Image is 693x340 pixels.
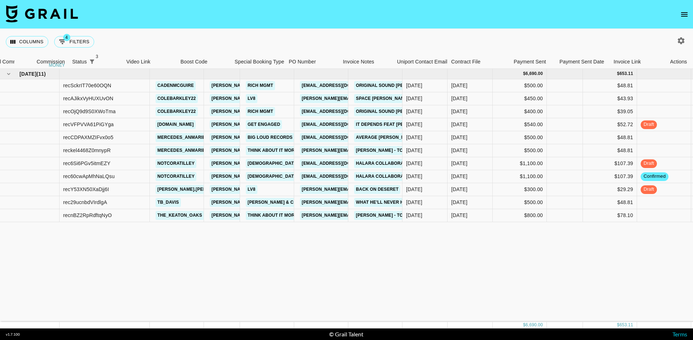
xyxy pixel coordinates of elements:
a: [EMAIL_ADDRESS][DOMAIN_NAME] [300,133,381,142]
div: Sep '25 [451,160,467,167]
div: $ [523,322,526,328]
a: [PERSON_NAME][EMAIL_ADDRESS][DOMAIN_NAME] [210,211,327,220]
div: 8/11/2025 [406,186,422,193]
div: Contract File [451,55,480,69]
div: 7/31/2025 [406,173,422,180]
span: confirmed [641,173,668,180]
div: $1,100.00 [493,157,547,170]
div: Sep '25 [451,82,467,89]
a: Think About It More LLC [246,146,309,155]
div: Sep '25 [451,134,467,141]
a: LV8 [246,185,257,194]
a: notcoratilley [156,172,196,181]
div: money [49,63,65,67]
span: draft [641,186,657,193]
a: [DEMOGRAPHIC_DATA] [246,172,300,181]
div: 7/31/2025 [406,160,422,167]
div: $107.39 [583,170,637,183]
div: 8/28/2025 [406,121,422,128]
a: Rich MGMT [246,81,275,90]
div: Payment Sent [514,55,546,69]
div: 9/9/2025 [406,108,422,115]
a: [PERSON_NAME][EMAIL_ADDRESS][DOMAIN_NAME] [210,120,327,129]
a: mercedes_anmarie_ [156,146,210,155]
div: $107.39 [583,157,637,170]
a: LV8 [246,94,257,103]
span: 3 [93,53,101,60]
div: recVFPVVA61PiGYga [63,121,114,128]
div: $52.72 [583,118,637,131]
div: Contract File [448,55,502,69]
div: $1,100.00 [493,170,547,183]
a: colebarkley22 [156,94,198,103]
div: 9/11/2025 [406,212,422,219]
div: Uniport Contact Email [393,55,448,69]
a: Big Loud Records [246,133,294,142]
div: Payment Sent Date [559,55,604,69]
div: $ [617,71,620,77]
a: [PERSON_NAME] - Tough Guy [354,146,426,155]
div: $78.10 [583,209,637,222]
a: cadenmcguire [156,81,196,90]
div: $48.81 [583,79,637,92]
img: Grail Talent [6,5,78,22]
a: [EMAIL_ADDRESS][DOMAIN_NAME] [300,120,381,129]
div: $500.00 [493,196,547,209]
div: Sep '25 [451,121,467,128]
a: original sound [PERSON_NAME] [354,107,435,116]
div: $43.93 [583,92,637,105]
div: Invoice Link [614,55,641,69]
div: 3 active filters [87,57,97,67]
a: [DOMAIN_NAME] [156,120,196,129]
div: $ [523,71,526,77]
a: [PERSON_NAME][EMAIL_ADDRESS][DOMAIN_NAME] [210,172,327,181]
div: Status [69,55,123,69]
div: $ [617,322,620,328]
div: Sep '25 [451,186,467,193]
div: rec60cwApMhNaLQsu [63,173,115,180]
a: [PERSON_NAME][EMAIL_ADDRESS][DOMAIN_NAME] [300,185,418,194]
span: [DATE] [19,70,36,78]
div: $48.81 [583,131,637,144]
div: rec6Si6PGv5itmEZY [63,160,110,167]
a: Halara collaboration [354,172,416,181]
button: Show filters [54,36,94,48]
a: [PERSON_NAME][EMAIL_ADDRESS][DOMAIN_NAME] [300,94,418,103]
div: Actions [664,55,693,69]
a: [PERSON_NAME][EMAIL_ADDRESS][DOMAIN_NAME] [210,107,327,116]
a: [EMAIL_ADDRESS][DOMAIN_NAME] [300,81,381,90]
div: $39.05 [583,105,637,118]
a: Terms [672,331,687,337]
div: Sep '25 [451,95,467,102]
div: Actions [670,55,687,69]
div: v 1.7.100 [6,332,20,337]
div: recAJikxVyHUXUvON [63,95,113,102]
a: Think About It More LLC [246,211,309,220]
a: [EMAIL_ADDRESS][DOMAIN_NAME] [300,172,381,181]
div: $500.00 [493,79,547,92]
a: original sound [PERSON_NAME] [354,81,435,90]
div: $540.00 [493,118,547,131]
button: open drawer [677,7,692,22]
a: [PERSON_NAME][EMAIL_ADDRESS][DOMAIN_NAME] [210,198,327,207]
span: 4 [63,34,70,41]
button: Show filters [87,57,97,67]
div: recY53XN50XaDjj6I [63,186,109,193]
div: $800.00 [493,209,547,222]
a: [PERSON_NAME][EMAIL_ADDRESS][DOMAIN_NAME] [210,159,327,168]
div: $500.00 [493,131,547,144]
div: recnBZ2RpRdftqNyO [63,212,112,219]
a: the_keaton_oaks [156,211,204,220]
div: 9/13/2025 [406,199,422,206]
a: [PERSON_NAME][EMAIL_ADDRESS][DOMAIN_NAME] [210,94,327,103]
div: Video Link [123,55,177,69]
div: Invoice Notes [343,55,374,69]
div: © Grail Talent [329,331,363,338]
a: [PERSON_NAME][EMAIL_ADDRESS][DOMAIN_NAME] [210,81,327,90]
div: recCDPAXMZIFvx0o5 [63,134,113,141]
div: 6,690.00 [526,322,543,328]
div: $450.00 [493,92,547,105]
div: 9/11/2025 [406,134,422,141]
a: [PERSON_NAME][EMAIL_ADDRESS][DOMAIN_NAME] [300,211,418,220]
div: Invoice Notes [339,55,393,69]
